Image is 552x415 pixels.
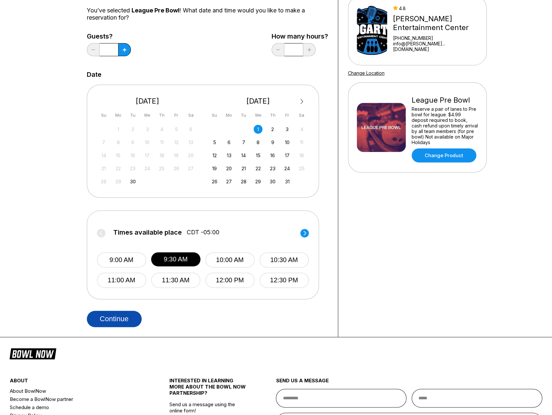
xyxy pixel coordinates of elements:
div: Mo [114,111,123,120]
div: Choose Thursday, October 9th, 2025 [268,138,277,147]
button: 12:00 PM [205,273,255,288]
div: Choose Thursday, October 2nd, 2025 [268,125,277,134]
div: Choose Thursday, October 23rd, 2025 [268,164,277,173]
div: Not available Saturday, October 18th, 2025 [297,151,306,160]
div: Mo [225,111,233,120]
div: Not available Wednesday, September 3rd, 2025 [143,125,152,134]
div: Th [268,111,277,120]
div: Choose Tuesday, October 7th, 2025 [239,138,248,147]
div: Fr [283,111,292,120]
div: Not available Monday, September 1st, 2025 [114,125,123,134]
div: Not available Saturday, September 6th, 2025 [186,125,195,134]
div: Choose Friday, October 10th, 2025 [283,138,292,147]
button: 10:30 AM [260,252,309,268]
div: Not available Friday, September 5th, 2025 [172,125,181,134]
div: Choose Monday, October 6th, 2025 [225,138,233,147]
div: Not available Tuesday, September 16th, 2025 [128,151,137,160]
a: Change Location [348,70,385,76]
img: League Pre Bowl [357,103,406,152]
label: Guests? [87,33,131,40]
div: Choose Wednesday, October 22nd, 2025 [254,164,262,173]
span: Times available place [113,229,182,236]
div: Not available Thursday, September 25th, 2025 [157,164,166,173]
div: Not available Thursday, September 11th, 2025 [157,138,166,147]
a: Become a BowlNow partner [10,395,143,403]
div: Not available Monday, September 22nd, 2025 [114,164,123,173]
div: Not available Monday, September 15th, 2025 [114,151,123,160]
img: Bogart's Entertainment Center [357,6,387,55]
div: You’ve selected ! What date and time would you like to make a reservation for? [87,7,328,21]
div: League Pre Bowl [412,96,478,105]
div: Choose Tuesday, October 21st, 2025 [239,164,248,173]
div: Not available Saturday, September 27th, 2025 [186,164,195,173]
div: Choose Sunday, October 26th, 2025 [210,177,219,186]
div: Not available Wednesday, September 24th, 2025 [143,164,152,173]
div: Choose Thursday, October 16th, 2025 [268,151,277,160]
button: Next Month [297,96,307,107]
div: Not available Friday, September 12th, 2025 [172,138,181,147]
div: Su [99,111,108,120]
label: How many hours? [272,33,328,40]
div: about [10,377,143,387]
div: Not available Sunday, September 28th, 2025 [99,177,108,186]
div: [DATE] [97,97,198,106]
div: Choose Friday, October 17th, 2025 [283,151,292,160]
a: Change Product [412,148,476,162]
button: 11:30 AM [151,273,200,288]
div: month 2025-10 [209,124,307,186]
div: Not available Saturday, October 25th, 2025 [297,164,306,173]
div: Choose Sunday, October 5th, 2025 [210,138,219,147]
div: Tu [128,111,137,120]
button: 9:00 AM [97,252,146,268]
div: Choose Tuesday, October 14th, 2025 [239,151,248,160]
div: Choose Monday, October 13th, 2025 [225,151,233,160]
div: Choose Monday, October 20th, 2025 [225,164,233,173]
div: Not available Monday, September 29th, 2025 [114,177,123,186]
div: Choose Sunday, October 19th, 2025 [210,164,219,173]
div: Choose Wednesday, October 29th, 2025 [254,177,262,186]
div: month 2025-09 [99,124,197,186]
div: Choose Wednesday, October 1st, 2025 [254,125,262,134]
button: 10:00 AM [205,252,255,268]
div: Choose Friday, October 3rd, 2025 [283,125,292,134]
button: 9:30 AM [151,252,200,266]
div: Not available Saturday, September 20th, 2025 [186,151,195,160]
div: Choose Friday, October 24th, 2025 [283,164,292,173]
div: Reserve a pair of lanes to Pre bowl for league. $4.99 deposit required to book, cash refund upon ... [412,106,478,145]
div: Not available Sunday, September 7th, 2025 [99,138,108,147]
div: We [143,111,152,120]
a: About BowlNow [10,387,143,395]
label: Date [87,71,102,78]
button: Continue [87,311,142,327]
a: info@[PERSON_NAME]...[DOMAIN_NAME] [393,41,478,52]
div: INTERESTED IN LEARNING MORE ABOUT THE BOWL NOW PARTNERSHIP? [169,377,249,401]
div: 4.8 [393,6,478,11]
div: Not available Friday, September 26th, 2025 [172,164,181,173]
div: Choose Tuesday, October 28th, 2025 [239,177,248,186]
div: Not available Tuesday, September 2nd, 2025 [128,125,137,134]
div: Sa [186,111,195,120]
div: Not available Friday, September 19th, 2025 [172,151,181,160]
div: Th [157,111,166,120]
div: We [254,111,262,120]
div: Not available Thursday, September 18th, 2025 [157,151,166,160]
div: Fr [172,111,181,120]
div: Su [210,111,219,120]
div: Sa [297,111,306,120]
span: League Pre Bowl [132,7,180,14]
div: Choose Monday, October 27th, 2025 [225,177,233,186]
span: CDT -05:00 [187,229,219,236]
div: Not available Sunday, September 14th, 2025 [99,151,108,160]
div: Not available Sunday, September 21st, 2025 [99,164,108,173]
div: Not available Monday, September 8th, 2025 [114,138,123,147]
div: send us a message [276,377,542,389]
div: Tu [239,111,248,120]
div: Not available Saturday, October 4th, 2025 [297,125,306,134]
div: Not available Tuesday, September 23rd, 2025 [128,164,137,173]
div: Choose Tuesday, September 30th, 2025 [128,177,137,186]
button: 11:00 AM [97,273,146,288]
div: Not available Tuesday, September 9th, 2025 [128,138,137,147]
div: Not available Saturday, September 13th, 2025 [186,138,195,147]
div: Not available Wednesday, September 17th, 2025 [143,151,152,160]
div: Not available Wednesday, September 10th, 2025 [143,138,152,147]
